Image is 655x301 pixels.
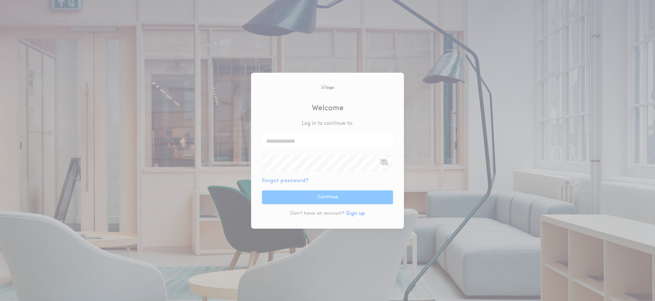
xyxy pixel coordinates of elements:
img: logo [321,84,334,91]
p: Don't have an account? [290,210,345,217]
h2: Welcome [312,103,344,114]
button: Forgot password? [262,177,309,185]
p: Log in to continue to . [302,119,353,128]
button: Sign up [346,210,365,218]
button: Continue [262,190,393,204]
